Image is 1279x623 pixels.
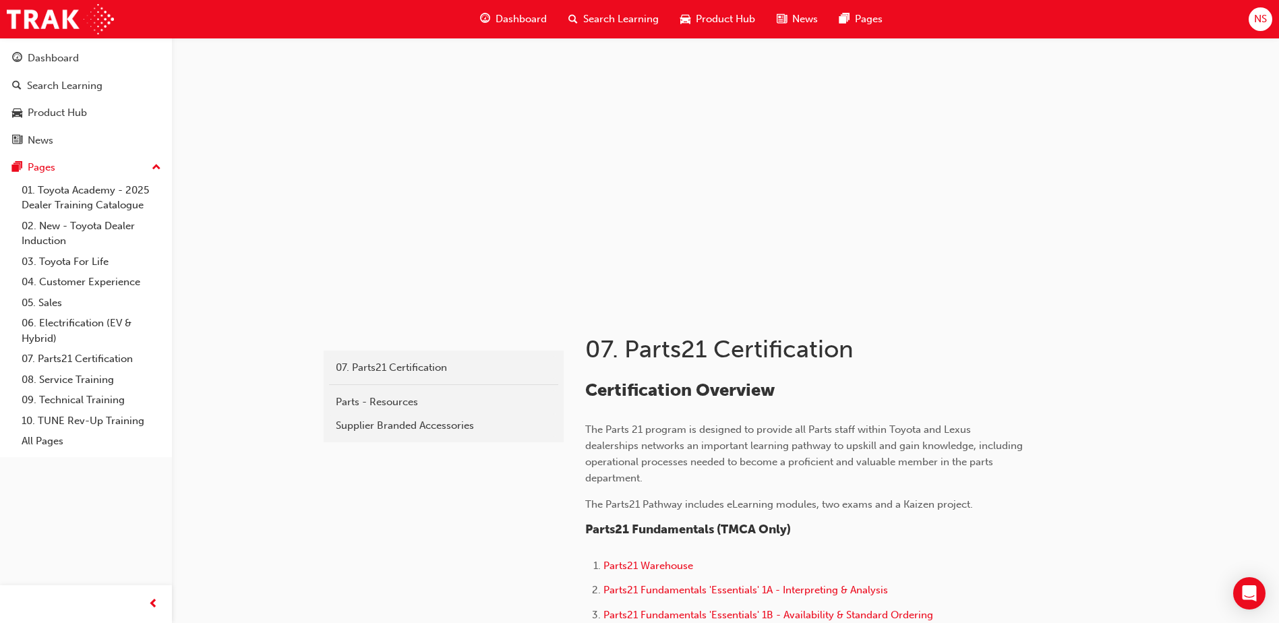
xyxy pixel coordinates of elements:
[5,155,167,180] button: Pages
[16,293,167,314] a: 05. Sales
[792,11,818,27] span: News
[603,609,933,621] a: Parts21 Fundamentals 'Essentials' 1B - Availability & Standard Ordering
[583,11,659,27] span: Search Learning
[16,349,167,369] a: 07. Parts21 Certification
[1249,7,1272,31] button: NS
[5,43,167,155] button: DashboardSearch LearningProduct HubNews
[28,133,53,148] div: News
[152,159,161,177] span: up-icon
[28,105,87,121] div: Product Hub
[5,46,167,71] a: Dashboard
[585,522,791,537] span: Parts21 Fundamentals (TMCA Only)
[12,107,22,119] span: car-icon
[12,135,22,147] span: news-icon
[16,313,167,349] a: 06. Electrification (EV & Hybrid)
[16,180,167,216] a: 01. Toyota Academy - 2025 Dealer Training Catalogue
[12,162,22,174] span: pages-icon
[16,251,167,272] a: 03. Toyota For Life
[336,418,552,434] div: Supplier Branded Accessories
[27,78,102,94] div: Search Learning
[766,5,829,33] a: news-iconNews
[329,356,558,380] a: 07. Parts21 Certification
[329,390,558,414] a: Parts - Resources
[585,423,1025,484] span: The Parts 21 program is designed to provide all Parts staff within Toyota and Lexus dealerships n...
[148,596,158,613] span: prev-icon
[585,498,973,510] span: The Parts21 Pathway includes eLearning modules, two exams and a Kaizen project.
[585,334,1028,364] h1: 07. Parts21 Certification
[1233,577,1266,610] div: Open Intercom Messenger
[603,560,693,572] a: Parts21 Warehouse
[5,100,167,125] a: Product Hub
[336,394,552,410] div: Parts - Resources
[7,4,114,34] img: Trak
[839,11,850,28] span: pages-icon
[855,11,883,27] span: Pages
[5,128,167,153] a: News
[568,11,578,28] span: search-icon
[680,11,690,28] span: car-icon
[603,584,888,596] a: Parts21 Fundamentals 'Essentials' 1A - Interpreting & Analysis
[16,369,167,390] a: 08. Service Training
[1254,11,1267,27] span: NS
[16,390,167,411] a: 09. Technical Training
[16,272,167,293] a: 04. Customer Experience
[696,11,755,27] span: Product Hub
[777,11,787,28] span: news-icon
[480,11,490,28] span: guage-icon
[496,11,547,27] span: Dashboard
[329,414,558,438] a: Supplier Branded Accessories
[5,73,167,98] a: Search Learning
[558,5,670,33] a: search-iconSearch Learning
[12,53,22,65] span: guage-icon
[585,380,775,400] span: Certification Overview
[16,431,167,452] a: All Pages
[336,360,552,376] div: 07. Parts21 Certification
[28,160,55,175] div: Pages
[670,5,766,33] a: car-iconProduct Hub
[28,51,79,66] div: Dashboard
[12,80,22,92] span: search-icon
[16,411,167,432] a: 10. TUNE Rev-Up Training
[469,5,558,33] a: guage-iconDashboard
[829,5,893,33] a: pages-iconPages
[16,216,167,251] a: 02. New - Toyota Dealer Induction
